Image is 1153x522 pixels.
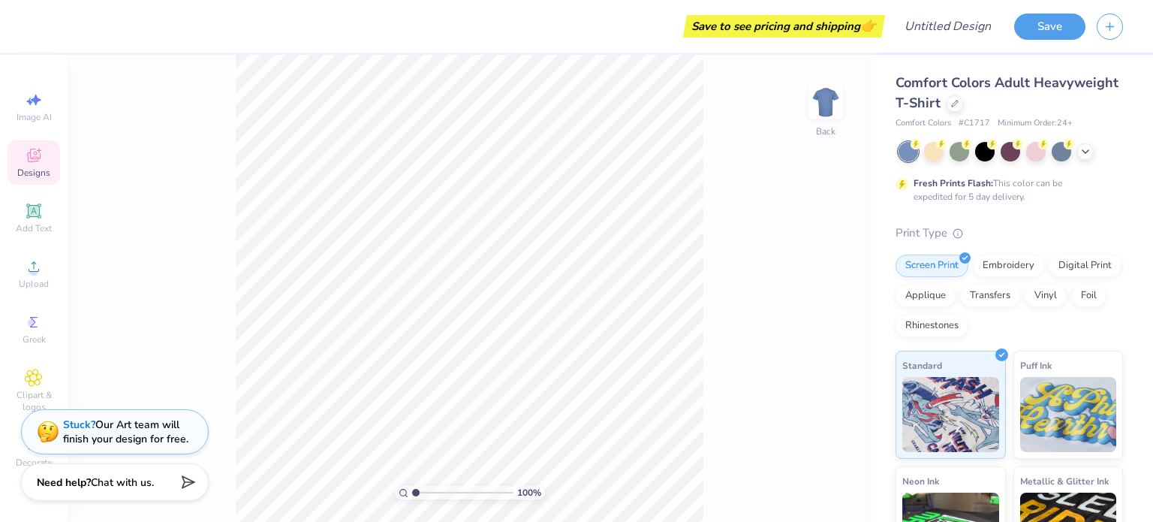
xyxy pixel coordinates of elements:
[973,255,1044,277] div: Embroidery
[893,11,1003,41] input: Untitled Design
[91,475,154,490] span: Chat with us.
[902,377,999,452] img: Standard
[902,473,939,489] span: Neon Ink
[8,389,60,413] span: Clipart & logos
[896,315,968,337] div: Rhinestones
[811,87,841,117] img: Back
[17,167,50,179] span: Designs
[902,358,942,373] span: Standard
[914,177,1098,204] div: This color can be expedited for 5 day delivery.
[896,74,1118,112] span: Comfort Colors Adult Heavyweight T-Shirt
[1014,14,1085,40] button: Save
[1020,377,1117,452] img: Puff Ink
[896,285,956,307] div: Applique
[16,222,52,234] span: Add Text
[1025,285,1067,307] div: Vinyl
[19,278,49,290] span: Upload
[1049,255,1121,277] div: Digital Print
[37,475,91,490] strong: Need help?
[896,225,1123,242] div: Print Type
[687,15,881,38] div: Save to see pricing and shipping
[63,418,188,446] div: Our Art team will finish your design for free.
[17,111,52,123] span: Image AI
[16,457,52,469] span: Decorate
[860,17,877,35] span: 👉
[1020,473,1109,489] span: Metallic & Glitter Ink
[914,177,993,189] strong: Fresh Prints Flash:
[1071,285,1106,307] div: Foil
[959,117,990,130] span: # C1717
[23,333,46,345] span: Greek
[896,255,968,277] div: Screen Print
[63,418,95,432] strong: Stuck?
[960,285,1020,307] div: Transfers
[998,117,1073,130] span: Minimum Order: 24 +
[816,125,835,138] div: Back
[896,117,951,130] span: Comfort Colors
[517,486,541,499] span: 100 %
[1020,358,1052,373] span: Puff Ink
